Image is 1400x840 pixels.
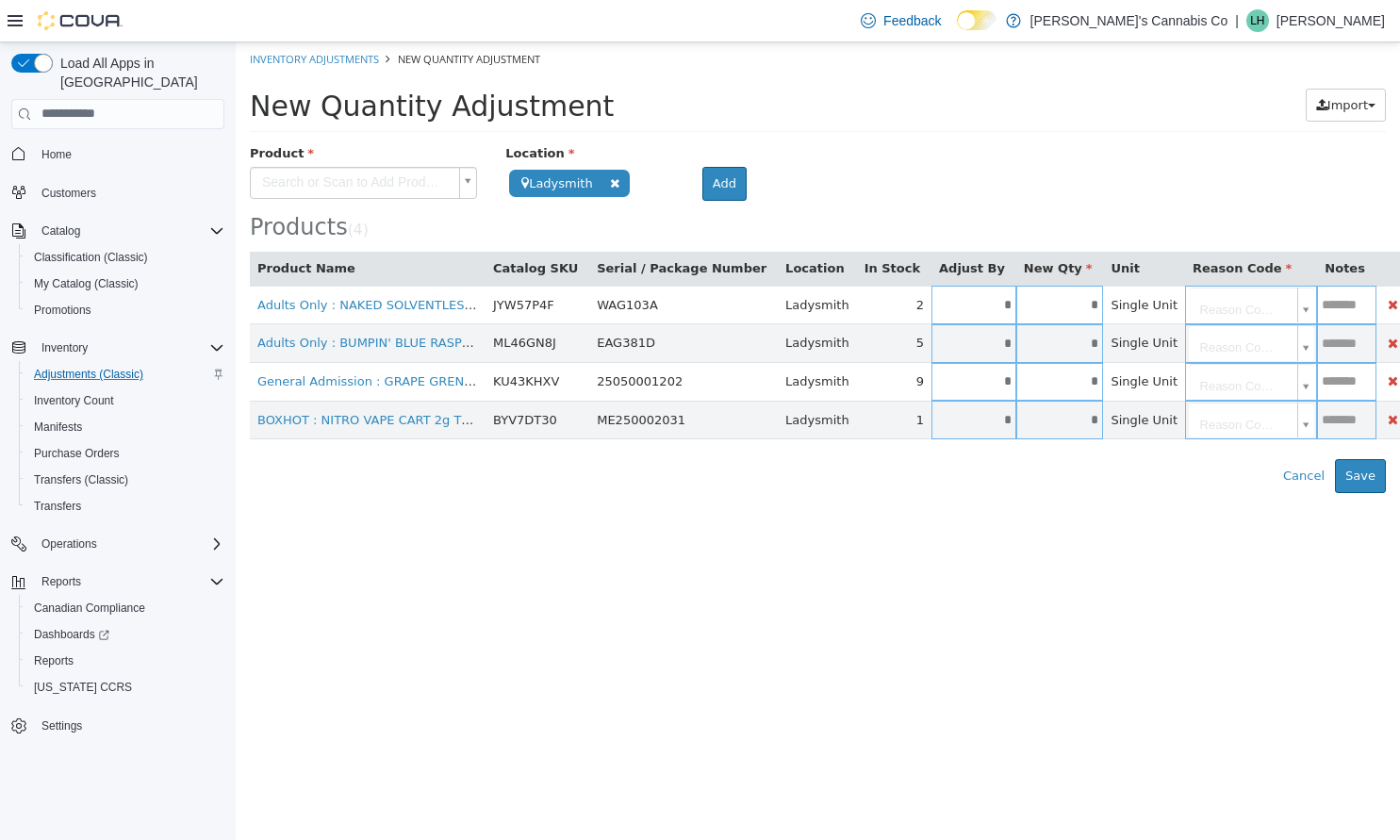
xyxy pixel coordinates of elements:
[703,217,773,236] button: Adjust By
[112,179,133,196] small: ( )
[257,217,346,236] button: Catalog SKU
[19,467,232,493] button: Transfers (Classic)
[34,533,105,555] button: Operations
[4,568,232,595] button: Reports
[467,124,511,158] button: Add
[1250,9,1264,32] span: LH
[34,142,224,166] span: Home
[1246,9,1269,32] div: Liv Higgs
[953,283,1054,321] span: Reason Code...
[273,127,394,155] span: Ladysmith
[875,255,942,270] span: Single Unit
[1235,9,1239,32] p: |
[34,627,109,642] span: Dashboards
[14,172,112,198] span: Products
[953,321,1079,357] a: Reason Code...
[1148,252,1166,273] button: Delete Product
[34,446,120,461] span: Purchase Orders
[1276,9,1385,32] p: [PERSON_NAME]
[26,442,127,465] a: Purchase Orders
[22,217,124,236] button: Product Name
[19,493,232,519] button: Transfers
[34,533,224,555] span: Operations
[14,124,241,156] a: Search or Scan to Add Product
[34,182,104,205] a: Customers
[41,340,88,355] span: Inventory
[26,495,89,518] a: Transfers
[41,186,96,201] span: Customers
[118,179,127,196] span: 4
[26,416,90,438] a: Manifests
[22,371,273,385] a: BOXHOT : NITRO VAPE CART 2g THC/CBG
[34,472,128,487] span: Transfers (Classic)
[34,653,74,668] span: Reports
[957,219,1056,233] span: Reason Code
[26,363,224,386] span: Adjustments (Classic)
[34,715,90,737] a: Settings
[875,371,942,385] span: Single Unit
[41,147,72,162] span: Home
[621,358,696,397] td: 1
[34,276,139,291] span: My Catalog (Classic)
[26,469,136,491] a: Transfers (Classic)
[621,282,696,321] td: 5
[34,393,114,408] span: Inventory Count
[883,11,941,30] span: Feedback
[26,676,224,699] span: Washington CCRS
[34,367,143,382] span: Adjustments (Classic)
[34,714,224,737] span: Settings
[354,243,542,282] td: WAG103A
[550,293,614,307] span: Ladysmith
[22,255,481,270] a: Adults Only : NAKED SOLVENTLESS NSFW LIQUID DIAMOND CARTRIDGE 1g
[629,217,688,236] button: In Stock
[19,648,232,674] button: Reports
[34,601,145,616] span: Canadian Compliance
[621,243,696,282] td: 2
[550,371,614,385] span: Ladysmith
[953,360,1079,396] a: Reason Code...
[4,531,232,557] button: Operations
[19,440,232,467] button: Purchase Orders
[11,133,224,789] nav: Complex example
[26,650,81,672] a: Reports
[26,246,224,269] span: Classification (Classic)
[1030,9,1228,32] p: [PERSON_NAME]'s Cannabis Co
[34,680,132,695] span: [US_STATE] CCRS
[26,597,153,619] a: Canadian Compliance
[550,255,614,270] span: Ladysmith
[14,47,378,80] span: New Quantity Adjustment
[19,595,232,621] button: Canadian Compliance
[38,11,123,30] img: Cova
[19,271,232,297] button: My Catalog (Classic)
[34,220,224,242] span: Catalog
[354,282,542,321] td: EAG381D
[621,321,696,359] td: 9
[4,335,232,361] button: Inventory
[550,332,614,346] span: Ladysmith
[875,332,942,346] span: Single Unit
[22,332,558,346] a: General Admission : GRAPE GRENADE LIQUID DIAMOND BLEND VAPE CARTRIDGE 0.95g
[26,299,224,321] span: Promotions
[53,54,224,91] span: Load All Apps in [GEOGRAPHIC_DATA]
[354,358,542,397] td: ME250002031
[19,297,232,323] button: Promotions
[26,389,122,412] a: Inventory Count
[19,621,232,648] a: Dashboards
[34,220,88,242] button: Catalog
[19,414,232,440] button: Manifests
[4,218,232,244] button: Catalog
[26,442,224,465] span: Purchase Orders
[957,10,996,30] input: Dark Mode
[361,217,535,236] button: Serial / Package Number
[26,389,224,412] span: Inventory Count
[250,243,354,282] td: JYW57P4F
[26,469,224,491] span: Transfers (Classic)
[4,140,232,168] button: Home
[1089,217,1132,236] button: Notes
[953,283,1079,319] a: Reason Code...
[26,272,146,295] a: My Catalog (Classic)
[26,299,99,321] a: Promotions
[41,574,81,589] span: Reports
[4,712,232,739] button: Settings
[26,623,117,646] a: Dashboards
